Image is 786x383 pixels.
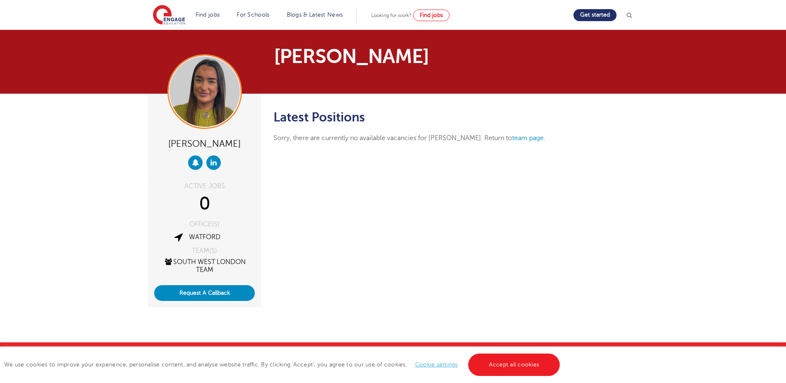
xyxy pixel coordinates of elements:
a: For Schools [237,12,269,18]
img: Engage Education [153,5,185,26]
a: Watford [189,233,220,241]
h2: Latest Positions [273,110,596,124]
a: South West London Team [164,258,246,274]
a: Accept all cookies [468,354,560,376]
a: Cookie settings [415,361,458,368]
a: Blogs & Latest News [287,12,343,18]
div: TEAM(S) [154,247,255,254]
div: 0 [154,194,255,214]
a: Get started [573,9,617,21]
a: team page [512,134,544,142]
h1: [PERSON_NAME] [274,46,471,66]
div: OFFICE(S) [154,221,255,228]
p: Sorry, there are currently no available vacancies for [PERSON_NAME]. Return to . [273,133,596,143]
span: We use cookies to improve your experience, personalise content, and analyse website traffic. By c... [4,361,562,368]
a: Find jobs [413,10,450,21]
button: Request A Callback [154,285,255,301]
a: Find jobs [196,12,220,18]
span: Find jobs [420,12,443,18]
div: ACTIVE JOBS [154,183,255,189]
div: [PERSON_NAME] [154,135,255,151]
span: Looking for work? [371,12,411,18]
